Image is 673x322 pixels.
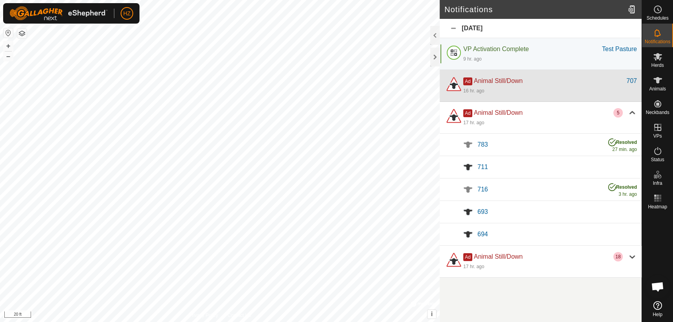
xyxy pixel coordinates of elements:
div: 3 hr. ago [608,181,637,198]
a: Privacy Policy [189,312,218,319]
span: Animal Still/Down [474,109,523,116]
button: Reset Map [4,28,13,38]
div: [DATE] [440,19,642,38]
span: Resolved [616,140,637,145]
span: 783 [477,141,488,148]
div: 18 [613,252,623,261]
span: VPs [653,134,662,138]
span: Infra [653,181,662,186]
span: 693 [477,208,488,215]
span: Animal Still/Down [474,253,523,260]
span: Herds [651,63,664,68]
span: Animals [649,86,666,91]
span: Help [653,312,662,317]
span: i [431,311,433,317]
div: Open chat [646,275,669,298]
h2: Notifications [444,5,625,14]
img: Gallagher Logo [9,6,108,20]
span: 716 [477,186,488,193]
div: 707 [626,76,637,86]
span: HZ [123,9,131,18]
button: i [427,310,436,318]
span: VP Activation Complete [463,46,529,52]
span: Resolved [616,184,637,190]
a: Help [642,298,673,320]
span: Animal Still/Down [474,77,523,84]
div: 27 min. ago [608,136,637,153]
div: 17 hr. ago [463,263,484,270]
span: Ad [463,109,472,117]
div: 9 hr. ago [463,55,482,63]
span: Neckbands [645,110,669,115]
span: Ad [463,77,472,85]
div: 17 hr. ago [463,119,484,126]
div: Test Pasture [602,44,637,54]
div: 5 [613,108,623,118]
span: Ad [463,253,472,261]
a: Contact Us [227,312,251,319]
span: Schedules [646,16,668,20]
span: Heatmap [648,204,667,209]
span: 711 [477,164,488,170]
span: 694 [477,231,488,237]
button: Map Layers [17,29,27,38]
button: – [4,52,13,61]
button: + [4,41,13,51]
span: Status [651,157,664,162]
div: 16 hr. ago [463,87,484,94]
span: Notifications [645,39,670,44]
